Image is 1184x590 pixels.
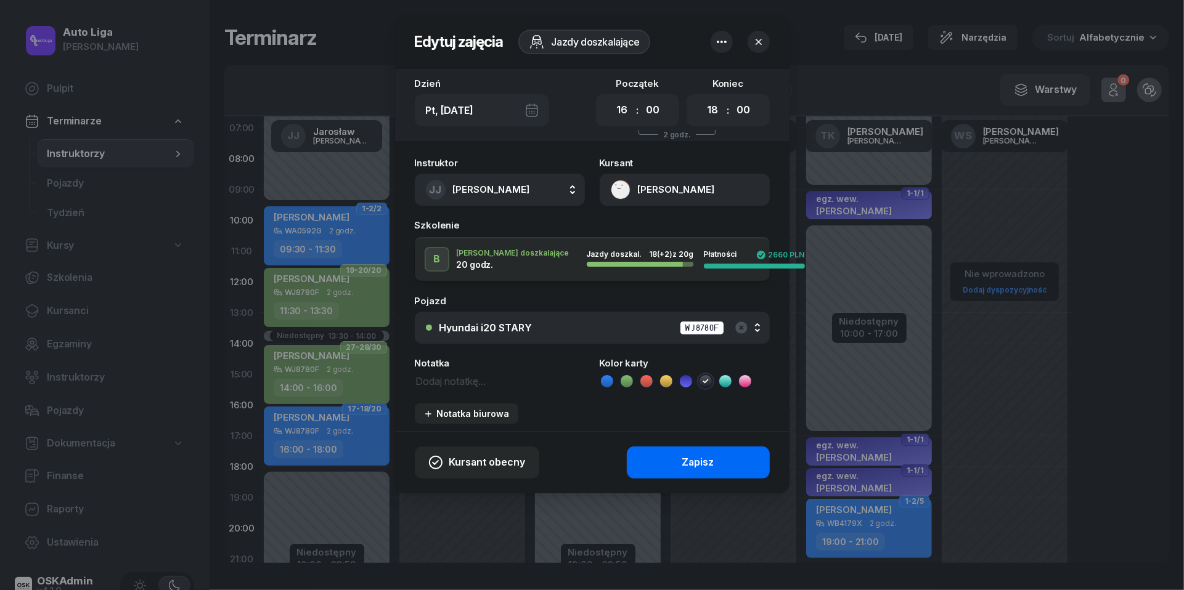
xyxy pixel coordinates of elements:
div: Hyundai i20 STARY [439,323,533,333]
button: [PERSON_NAME] [600,174,770,206]
button: JJ[PERSON_NAME] [415,174,585,206]
span: Kursant obecny [449,455,526,471]
div: Zapisz [682,455,714,471]
span: JJ [430,185,442,195]
button: Hyundai i20 STARYWJ8780F [415,312,770,344]
span: [PERSON_NAME] [453,184,530,195]
button: Kursant obecny [415,447,539,479]
h2: Edytuj zajęcia [415,32,504,52]
button: Notatka biurowa [415,403,518,424]
div: : [636,103,639,118]
div: WJ8780F [680,321,724,335]
div: Notatka biurowa [423,408,510,419]
div: : [727,103,729,118]
button: Zapisz [627,447,770,479]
